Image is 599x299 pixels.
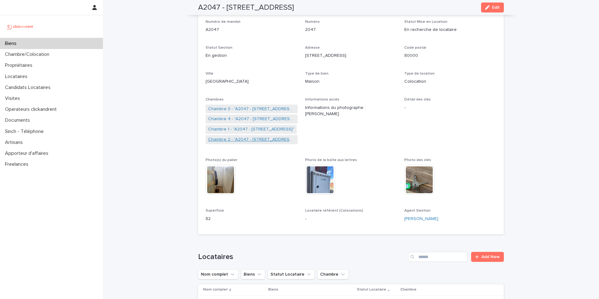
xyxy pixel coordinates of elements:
p: Sinch - Téléphone [2,129,49,135]
h1: Locataires [198,252,406,262]
p: Chambre/Colocation [2,51,54,57]
input: Search [408,252,467,262]
span: Détail des clés [404,98,431,101]
a: Add New [471,252,504,262]
span: Code postal [404,46,426,50]
p: Artisans [2,140,28,145]
span: Superficie [206,209,224,213]
a: [PERSON_NAME] [404,216,438,222]
a: Chambre 3 - "A2047 - [STREET_ADDRESS]" [208,106,295,112]
p: Informations du photographe : [PERSON_NAME] [305,105,397,118]
a: Chambre 2 - "A2047 - [STREET_ADDRESS]" [208,136,295,143]
p: Operateurs clickandrent [2,106,62,112]
p: Documents [2,117,35,123]
p: 82 [206,216,298,222]
span: Informations accès [305,98,339,101]
span: Numéro de mandat [206,20,241,24]
span: Chambres [206,98,224,101]
p: Biens [2,41,22,47]
p: Freelances [2,161,33,167]
button: Chambre [317,269,349,279]
span: Ville [206,72,213,76]
span: Photo de la boîte aux lettres [305,158,357,162]
p: Maison [305,78,397,85]
p: Biens [268,286,278,293]
p: Colocation [404,78,496,85]
a: Chambre 1 - "A2047 - [STREET_ADDRESS]" [208,126,294,133]
span: Agent Gestion [404,209,431,213]
span: Add New [481,255,500,259]
button: Edit [481,2,504,12]
span: Numéro [305,20,320,24]
p: 80000 [404,52,496,59]
span: Photo(s) du palier [206,158,237,162]
h2: A2047 - [STREET_ADDRESS] [198,3,294,12]
p: Locataires [2,74,32,80]
p: Apporteur d'affaires [2,150,53,156]
p: Propriétaires [2,62,37,68]
img: UCB0brd3T0yccxBKYDjQ [5,20,35,33]
p: A2047 [206,27,298,33]
p: Visites [2,96,25,101]
p: En recherche de locataire [404,27,496,33]
p: Candidats Locataires [2,85,56,91]
p: 2047 [305,27,397,33]
p: [GEOGRAPHIC_DATA] [206,78,298,85]
span: Edit [492,5,500,10]
button: Nom complet [198,269,238,279]
button: Biens [241,269,265,279]
button: Statut Locataire [268,269,315,279]
span: Photo des clés [404,158,431,162]
p: Chambre [400,286,416,293]
p: En gestion [206,52,298,59]
p: - [305,216,397,222]
p: Statut Locataire [357,286,386,293]
span: Locataire référent (Colocations) [305,209,363,213]
p: - [404,105,496,111]
p: Nom complet [203,286,228,293]
span: Statut Mise en Location [404,20,447,24]
p: [STREET_ADDRESS] [305,52,397,59]
span: Adresse [305,46,320,50]
span: Statut Gestion [206,46,232,50]
span: Type de bien [305,72,329,76]
span: Type de location [404,72,435,76]
a: Chambre 4 - "A2047 - [STREET_ADDRESS]" [208,116,295,122]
